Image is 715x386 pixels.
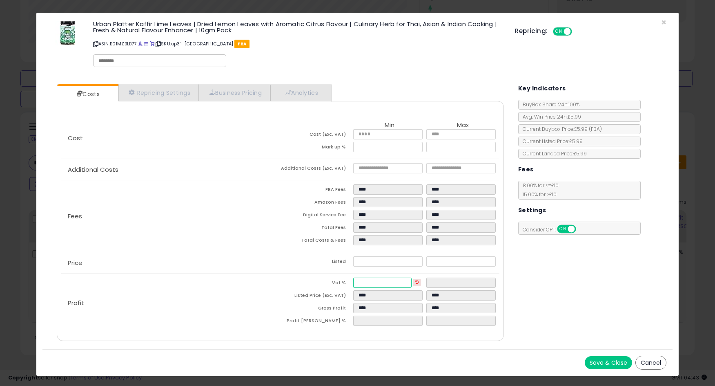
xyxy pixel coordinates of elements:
p: ASIN: B01MZBLB77 | SKU: up31-[GEOGRAPHIC_DATA] [93,37,503,50]
h3: Urban Platter Kaffir Lime Leaves | Dried Lemon Leaves with Aromatic Citrus Flavour | Culinary Her... [93,21,503,33]
p: Fees [61,213,281,220]
a: Repricing Settings [118,84,199,101]
span: £5.99 [574,126,602,132]
span: OFF [575,226,588,233]
span: Avg. Win Price 24h: £5.99 [519,113,581,120]
h5: Settings [518,205,546,215]
span: ( FBA ) [589,126,602,132]
h5: Fees [518,164,534,175]
span: Current Landed Price: £5.99 [519,150,587,157]
td: Gross Profit [280,303,353,316]
p: Price [61,260,281,266]
span: Current Buybox Price: [519,126,602,132]
a: Business Pricing [199,84,270,101]
p: Additional Costs [61,166,281,173]
a: Costs [57,86,118,102]
td: Additional Costs (Exc. VAT) [280,163,353,176]
span: 8.00 % for <= £10 [519,182,559,198]
td: Total Fees [280,222,353,235]
span: 15.00 % for > £10 [519,191,557,198]
span: ON [558,226,568,233]
td: Total Costs & Fees [280,235,353,248]
td: Profit [PERSON_NAME] % [280,316,353,328]
span: Current Listed Price: £5.99 [519,138,583,145]
td: Cost (Exc. VAT) [280,129,353,142]
td: Listed Price (Exc. VAT) [280,290,353,303]
span: ON [554,28,564,35]
img: 41mpDKtnxXL._SL60_.jpg [56,21,80,45]
a: BuyBox page [138,40,143,47]
span: FBA [234,40,249,48]
td: Vat % [280,278,353,290]
td: Mark up % [280,142,353,155]
td: Listed [280,256,353,269]
button: Save & Close [585,356,632,369]
h5: Repricing: [515,28,548,34]
td: Amazon Fees [280,197,353,210]
span: BuyBox Share 24h: 100% [519,101,579,108]
p: Profit [61,300,281,306]
p: Cost [61,135,281,141]
button: Cancel [635,356,666,370]
span: OFF [570,28,584,35]
td: Digital Service Fee [280,210,353,222]
span: × [661,16,666,28]
td: FBA Fees [280,184,353,197]
a: Your listing only [150,40,154,47]
th: Min [353,122,426,129]
h5: Key Indicators [518,83,566,94]
th: Max [426,122,499,129]
a: All offer listings [144,40,148,47]
span: Consider CPT: [519,226,587,233]
a: Analytics [270,84,331,101]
